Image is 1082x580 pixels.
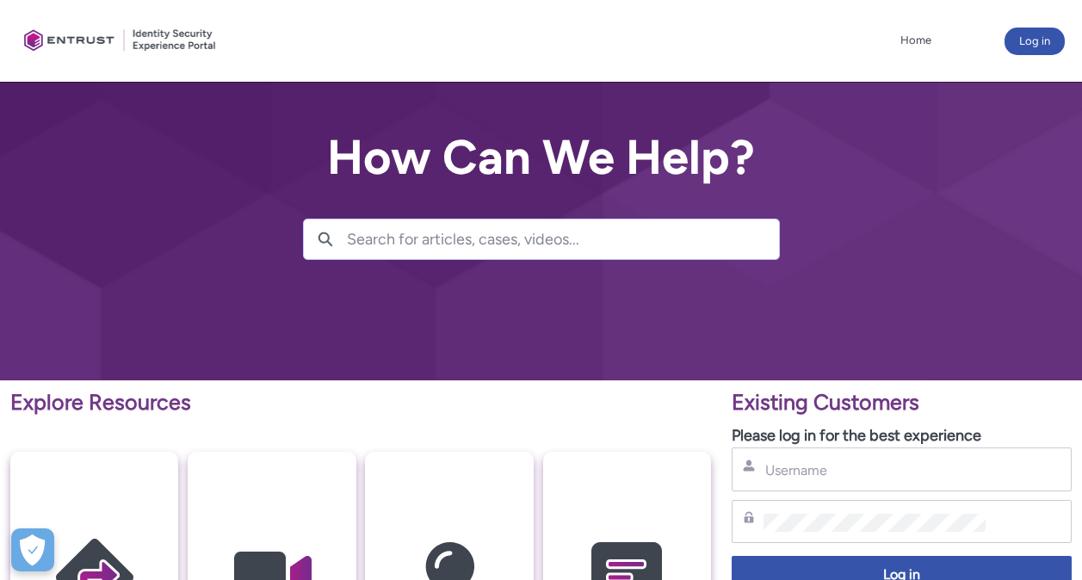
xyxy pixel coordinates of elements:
p: Explore Resources [10,386,711,419]
input: Username [764,461,986,479]
p: Please log in for the best experience [732,424,1072,447]
button: Log in [1005,28,1065,55]
button: Search [304,219,347,259]
div: Cookie Preferences [11,528,54,571]
a: Home [896,28,936,53]
p: Existing Customers [732,386,1072,419]
button: Open Preferences [11,528,54,571]
input: Search for articles, cases, videos... [347,219,779,259]
h2: How Can We Help? [303,131,780,184]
